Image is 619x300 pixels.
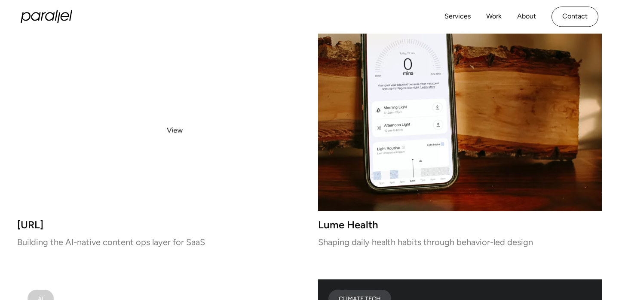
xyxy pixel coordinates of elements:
h3: Lume Health [318,221,602,229]
a: Contact [552,6,598,27]
a: Work [486,10,502,23]
p: Building the AI-native content ops layer for SaaS [17,239,301,245]
a: home [21,10,72,23]
a: Services [444,10,471,23]
p: Shaping daily health habits through behavior-led design [318,239,602,245]
a: About [517,10,536,23]
h3: [URL] [17,221,301,229]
